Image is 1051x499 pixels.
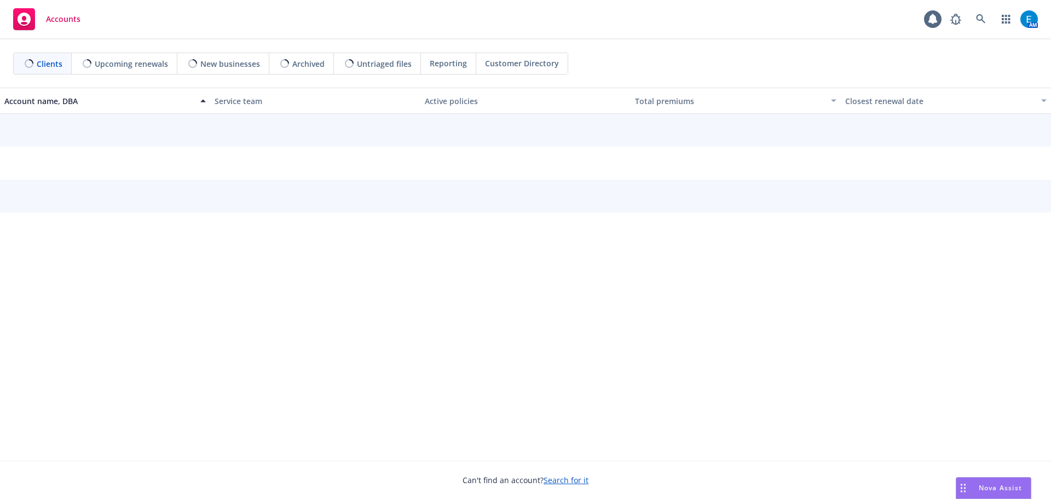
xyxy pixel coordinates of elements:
div: Drag to move [956,478,970,498]
div: Service team [215,95,416,107]
a: Report a Bug [945,8,967,30]
div: Closest renewal date [845,95,1035,107]
span: Can't find an account? [463,474,588,486]
div: Total premiums [635,95,824,107]
img: photo [1020,10,1038,28]
button: Service team [210,88,420,114]
span: Customer Directory [485,58,559,69]
span: Upcoming renewals [95,58,168,70]
span: Clients [37,58,62,70]
button: Nova Assist [956,477,1031,499]
a: Switch app [995,8,1017,30]
a: Search [970,8,992,30]
span: Reporting [430,58,467,69]
div: Active policies [425,95,626,107]
button: Active policies [420,88,631,114]
div: Account name, DBA [4,95,194,107]
span: Accounts [46,15,80,24]
button: Total premiums [631,88,841,114]
span: Untriaged files [357,58,412,70]
a: Search for it [544,475,588,485]
a: Accounts [9,4,85,35]
span: New businesses [200,58,260,70]
button: Closest renewal date [841,88,1051,114]
span: Nova Assist [979,483,1022,492]
span: Archived [292,58,325,70]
